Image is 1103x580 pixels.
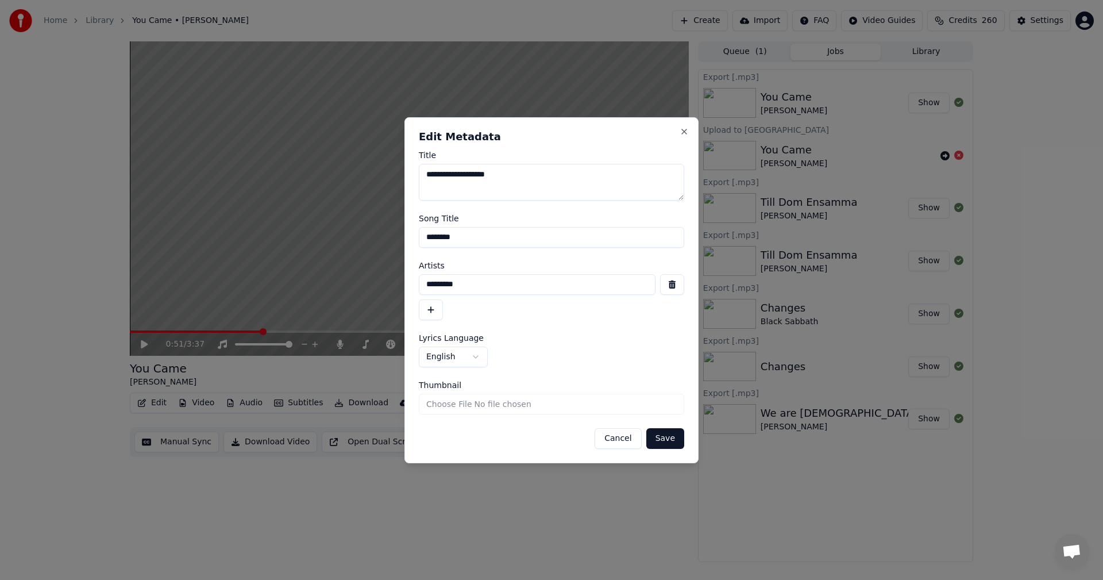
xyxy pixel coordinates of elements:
label: Song Title [419,214,684,222]
button: Save [646,428,684,449]
span: Lyrics Language [419,334,484,342]
button: Cancel [595,428,641,449]
label: Artists [419,262,684,270]
label: Title [419,151,684,159]
span: Thumbnail [419,381,461,389]
h2: Edit Metadata [419,132,684,142]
